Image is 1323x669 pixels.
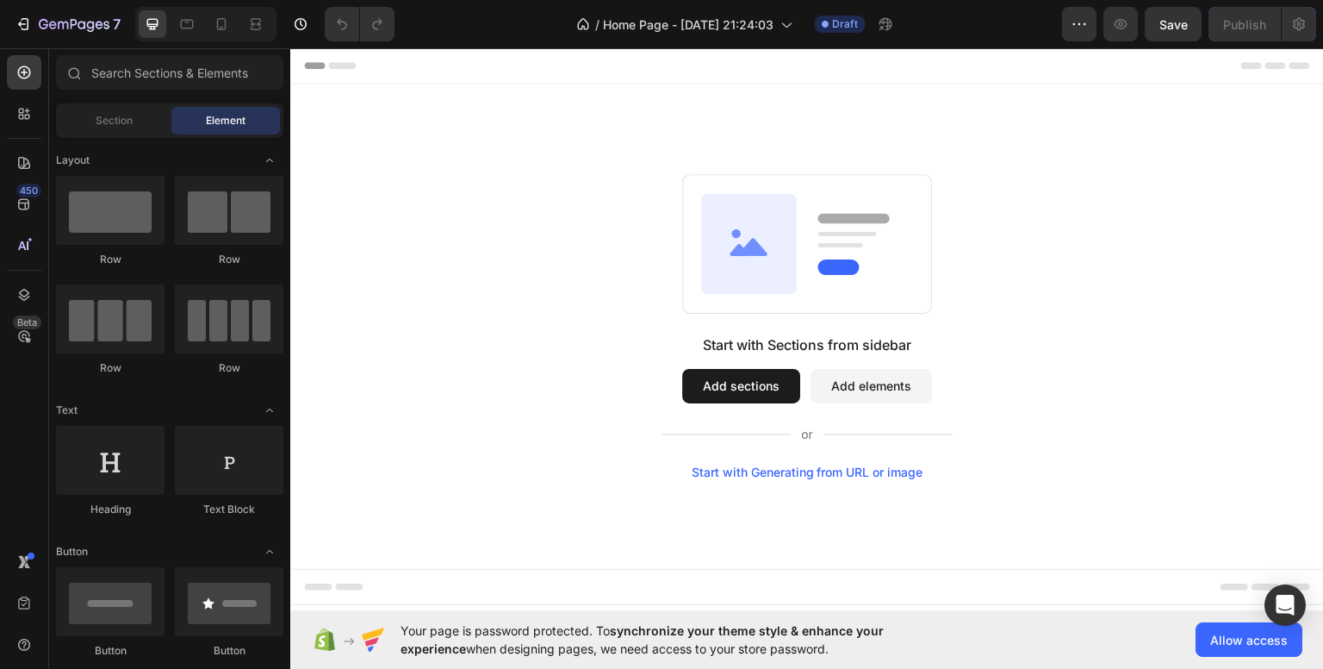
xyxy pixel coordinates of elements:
[256,147,283,174] span: Toggle open
[603,16,773,34] span: Home Page - [DATE] 21:24:03
[1145,7,1202,41] button: Save
[325,7,394,41] div: Undo/Redo
[16,184,41,197] div: 450
[392,321,510,355] button: Add sections
[7,7,128,41] button: 7
[175,360,283,376] div: Row
[56,153,90,168] span: Layout
[290,48,1323,610] iframe: Design area
[401,417,633,431] div: Start with Generating from URL or image
[56,403,78,418] span: Text
[56,55,283,90] input: Search Sections & Elements
[256,397,283,424] span: Toggle open
[1196,622,1302,657] button: Allow access
[175,502,283,517] div: Text Block
[175,643,283,659] div: Button
[1159,17,1188,32] span: Save
[1264,585,1306,626] div: Open Intercom Messenger
[206,113,245,128] span: Element
[520,321,642,355] button: Add elements
[56,252,165,267] div: Row
[401,623,884,656] span: synchronize your theme style & enhance your experience
[595,16,599,34] span: /
[256,538,283,566] span: Toggle open
[56,643,165,659] div: Button
[56,544,88,560] span: Button
[13,316,41,329] div: Beta
[96,113,133,128] span: Section
[1223,16,1266,34] div: Publish
[1210,631,1288,649] span: Allow access
[413,286,621,307] div: Start with Sections from sidebar
[1208,7,1281,41] button: Publish
[56,360,165,376] div: Row
[401,622,951,658] span: Your page is password protected. To when designing pages, we need access to your store password.
[175,252,283,267] div: Row
[113,14,121,34] p: 7
[56,502,165,517] div: Heading
[832,16,858,32] span: Draft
